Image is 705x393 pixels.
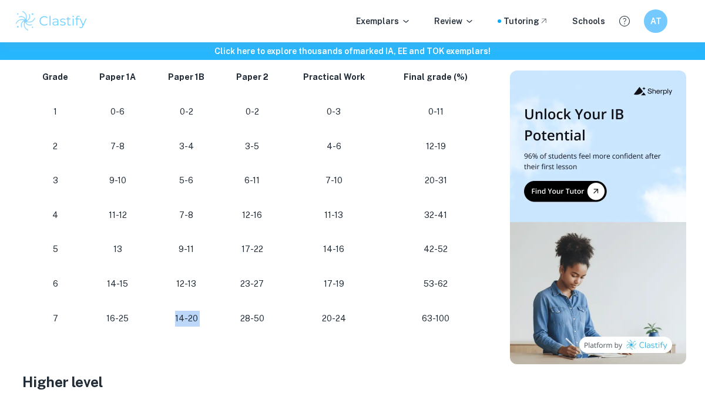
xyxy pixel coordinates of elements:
[293,104,374,120] p: 0-3
[36,276,74,292] p: 6
[393,207,478,223] p: 32-41
[615,11,634,31] button: Help and Feedback
[22,371,492,392] h3: Higher level
[36,311,74,327] p: 7
[293,311,374,327] p: 20-24
[393,104,478,120] p: 0-11
[393,276,478,292] p: 53-62
[393,173,478,189] p: 20-31
[36,241,74,257] p: 5
[36,104,74,120] p: 1
[649,15,663,28] h6: AT
[93,173,143,189] p: 9-10
[293,207,374,223] p: 11-13
[293,241,374,257] p: 14-16
[230,241,274,257] p: 17-22
[230,139,274,154] p: 3-5
[162,104,211,120] p: 0-2
[93,139,143,154] p: 7-8
[230,311,274,327] p: 28-50
[42,72,68,82] strong: Grade
[162,207,211,223] p: 7-8
[393,241,478,257] p: 42-52
[393,311,478,327] p: 63-100
[293,173,374,189] p: 7-10
[230,104,274,120] p: 0-2
[36,207,74,223] p: 4
[162,276,211,292] p: 12-13
[93,276,143,292] p: 14-15
[2,45,703,58] h6: Click here to explore thousands of marked IA, EE and TOK exemplars !
[503,15,549,28] a: Tutoring
[434,15,474,28] p: Review
[162,139,211,154] p: 3-4
[162,311,211,327] p: 14-20
[162,173,211,189] p: 5-6
[99,72,136,82] strong: Paper 1A
[230,276,274,292] p: 23-27
[644,9,667,33] button: AT
[36,139,74,154] p: 2
[93,241,143,257] p: 13
[293,276,374,292] p: 17-19
[293,139,374,154] p: 4-6
[162,241,211,257] p: 9-11
[93,311,143,327] p: 16-25
[230,207,274,223] p: 12-16
[230,173,274,189] p: 6-11
[393,139,478,154] p: 12-19
[93,207,143,223] p: 11-12
[14,9,89,33] img: Clastify logo
[404,72,468,82] strong: Final grade (%)
[510,70,686,364] img: Thumbnail
[93,104,143,120] p: 0-6
[356,15,411,28] p: Exemplars
[36,173,74,189] p: 3
[168,72,204,82] strong: Paper 1B
[236,72,268,82] strong: Paper 2
[303,72,365,82] strong: Practical Work
[572,15,605,28] a: Schools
